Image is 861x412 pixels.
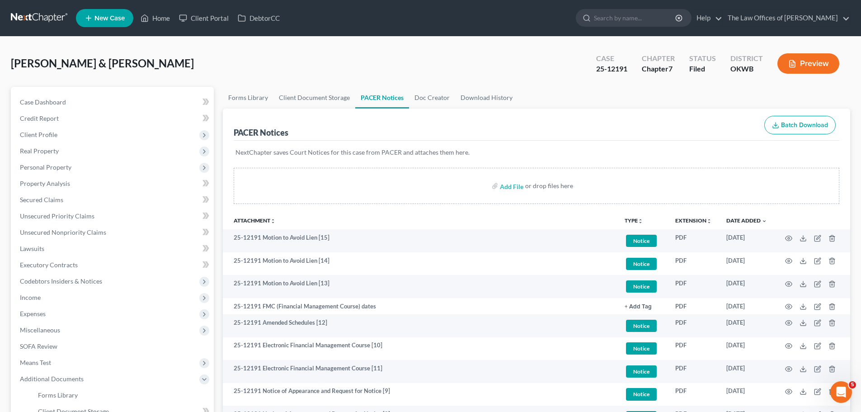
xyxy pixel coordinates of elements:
a: Credit Report [13,110,214,127]
span: Notice [626,320,657,332]
a: The Law Offices of [PERSON_NAME] [723,10,850,26]
span: Notice [626,258,657,270]
td: 25-12191 Electronic Financial Management Course [10] [223,337,617,360]
div: OKWB [730,64,763,74]
td: PDF [668,360,719,383]
span: Property Analysis [20,180,70,187]
a: Secured Claims [13,192,214,208]
span: [PERSON_NAME] & [PERSON_NAME] [11,57,194,70]
a: Attachmentunfold_more [234,217,276,224]
a: + Add Tag [625,302,661,311]
span: SOFA Review [20,342,57,350]
td: [DATE] [719,252,774,275]
a: DebtorCC [233,10,284,26]
td: [DATE] [719,360,774,383]
a: Notice [625,364,661,379]
input: Search by name... [594,9,677,26]
td: PDF [668,275,719,298]
td: [DATE] [719,229,774,252]
td: PDF [668,383,719,406]
td: [DATE] [719,314,774,337]
span: Credit Report [20,114,59,122]
td: [DATE] [719,298,774,314]
a: Doc Creator [409,87,455,109]
span: Notice [626,365,657,378]
button: Preview [777,53,839,74]
span: 7 [668,64,673,73]
td: 25-12191 Motion to Avoid Lien [15] [223,229,617,252]
span: Expenses [20,310,46,317]
span: Secured Claims [20,196,63,204]
a: Notice [625,233,661,248]
span: Lawsuits [20,245,44,252]
a: Notice [625,279,661,294]
td: [DATE] [719,337,774,360]
p: NextChapter saves Court Notices for this case from PACER and attaches them here. [235,148,837,157]
i: unfold_more [638,218,643,224]
div: Chapter [642,64,675,74]
div: Case [596,53,627,64]
td: PDF [668,337,719,360]
div: Chapter [642,53,675,64]
td: PDF [668,298,719,314]
td: 25-12191 FMC (Financial Management Course) dates [223,298,617,314]
span: New Case [94,15,125,22]
span: Means Test [20,359,51,366]
div: PACER Notices [234,127,288,138]
a: Notice [625,256,661,271]
span: Unsecured Priority Claims [20,212,94,220]
td: 25-12191 Electronic Financial Management Course [11] [223,360,617,383]
button: TYPEunfold_more [625,218,643,224]
span: 5 [849,381,856,388]
a: Executory Contracts [13,257,214,273]
td: [DATE] [719,275,774,298]
td: PDF [668,314,719,337]
td: 25-12191 Motion to Avoid Lien [14] [223,252,617,275]
td: PDF [668,252,719,275]
button: Batch Download [764,116,836,135]
a: Forms Library [31,387,214,403]
iframe: Intercom live chat [830,381,852,403]
i: unfold_more [706,218,712,224]
a: Notice [625,387,661,402]
span: Miscellaneous [20,326,60,334]
span: Personal Property [20,163,71,171]
a: Unsecured Nonpriority Claims [13,224,214,241]
a: Help [692,10,722,26]
td: 25-12191 Motion to Avoid Lien [13] [223,275,617,298]
span: Batch Download [781,121,828,129]
span: Case Dashboard [20,98,66,106]
div: 25-12191 [596,64,627,74]
a: Case Dashboard [13,94,214,110]
a: Download History [455,87,518,109]
span: Executory Contracts [20,261,78,269]
div: District [730,53,763,64]
div: or drop files here [525,181,573,190]
a: PACER Notices [355,87,409,109]
a: SOFA Review [13,338,214,355]
div: Filed [689,64,716,74]
span: Notice [626,342,657,355]
a: Forms Library [223,87,273,109]
a: Lawsuits [13,241,214,257]
a: Property Analysis [13,175,214,192]
a: Notice [625,318,661,333]
div: Status [689,53,716,64]
span: Notice [626,235,657,247]
span: Notice [626,388,657,400]
a: Notice [625,341,661,356]
i: unfold_more [270,218,276,224]
span: Notice [626,280,657,293]
span: Unsecured Nonpriority Claims [20,228,106,236]
a: Unsecured Priority Claims [13,208,214,224]
a: Client Document Storage [273,87,355,109]
td: 25-12191 Notice of Appearance and Request for Notice [9] [223,383,617,406]
span: Additional Documents [20,375,84,383]
td: PDF [668,229,719,252]
td: [DATE] [719,383,774,406]
a: Client Portal [174,10,233,26]
span: Forms Library [38,391,78,399]
button: + Add Tag [625,304,652,310]
span: Real Property [20,147,59,155]
span: Client Profile [20,131,57,138]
